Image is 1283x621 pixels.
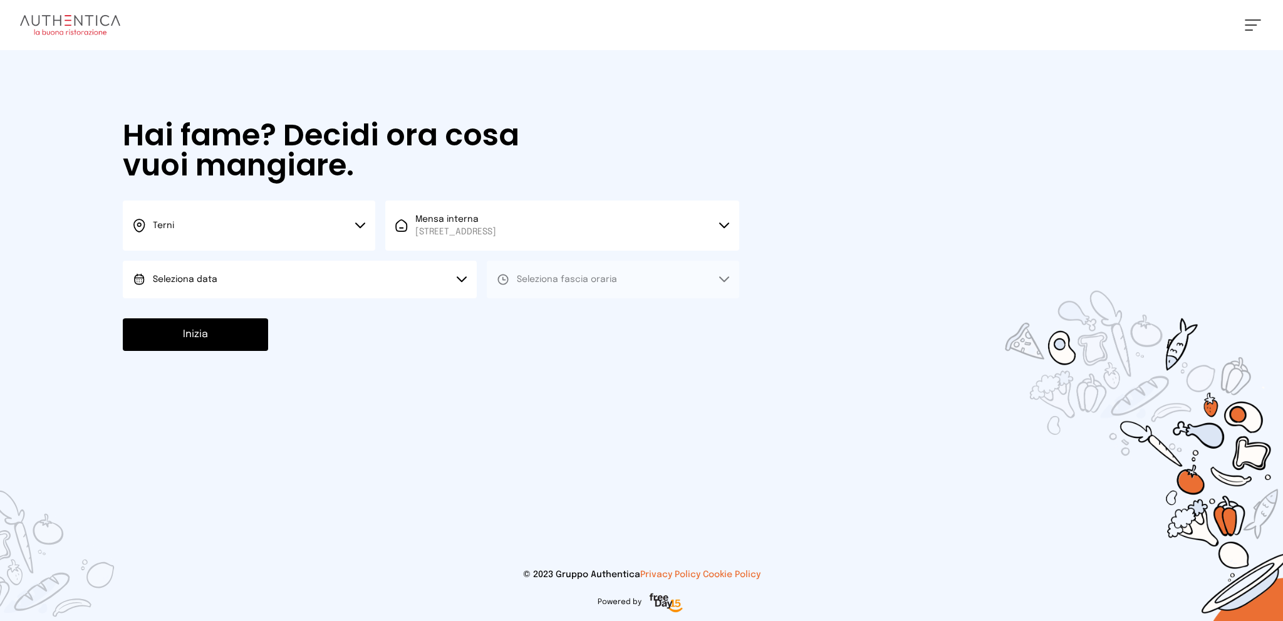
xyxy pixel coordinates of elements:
img: sticker-selezione-mensa.70a28f7.png [932,219,1283,621]
img: logo-freeday.3e08031.png [647,591,686,616]
p: © 2023 Gruppo Authentica [20,568,1263,581]
span: Powered by [598,597,641,607]
button: Mensa interna[STREET_ADDRESS] [385,201,739,251]
span: Mensa interna [415,213,496,238]
span: Seleziona fascia oraria [517,275,617,284]
button: Inizia [123,318,268,351]
a: Privacy Policy [640,570,700,579]
button: Seleziona fascia oraria [487,261,739,298]
img: logo.8f33a47.png [20,15,120,35]
button: Terni [123,201,375,251]
a: Cookie Policy [703,570,761,579]
h1: Hai fame? Decidi ora cosa vuoi mangiare. [123,120,585,180]
span: Seleziona data [153,275,217,284]
span: Terni [153,221,174,230]
button: Seleziona data [123,261,477,298]
span: [STREET_ADDRESS] [415,226,496,238]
